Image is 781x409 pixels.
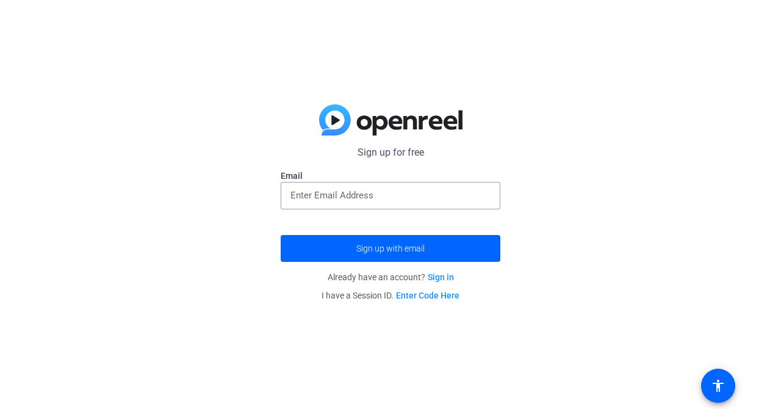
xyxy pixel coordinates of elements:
label: Email [281,170,500,182]
a: Sign in [428,272,454,282]
span: Already have an account? [328,272,454,282]
input: Enter Email Address [290,188,491,203]
p: Sign up for free [281,145,500,160]
button: Sign up with email [281,235,500,262]
span: I have a Session ID. [322,291,459,300]
a: Enter Code Here [396,291,459,300]
img: blue-gradient.svg [319,104,462,136]
mat-icon: accessibility [711,378,725,393]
